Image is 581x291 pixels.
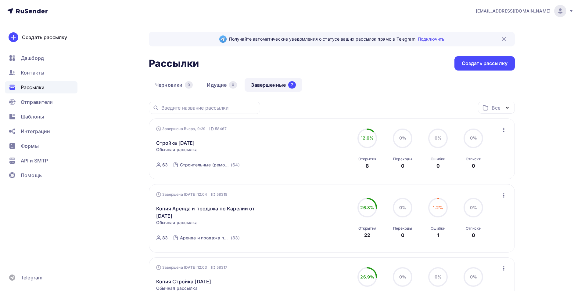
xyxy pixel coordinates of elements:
[21,172,42,179] span: Помощь
[472,162,475,169] div: 0
[399,205,406,210] span: 0%
[466,226,481,231] div: Отписки
[179,233,240,243] a: Аренда и продажа по Карелии (83)
[21,274,42,281] span: Telegram
[245,78,302,92] a: Завершенные7
[217,191,228,198] span: 58318
[217,264,228,271] span: 58317
[435,274,442,279] span: 0%
[436,162,440,169] div: 0
[5,81,77,93] a: Рассылки
[476,8,551,14] span: [EMAIL_ADDRESS][DOMAIN_NAME]
[435,135,442,140] span: 0%
[431,157,445,162] div: Ошибки
[470,205,477,210] span: 0%
[185,81,193,89] div: 0
[156,147,198,153] span: Обычная рассылка
[21,98,53,106] span: Отправители
[156,191,228,198] div: Завершена [DATE] 12:04
[21,142,39,150] span: Формы
[156,205,261,220] a: Копия Аренда и продажа по Карелии от [DATE]
[229,81,237,89] div: 0
[229,36,444,42] span: Получайте автоматические уведомления о статусе ваших рассылок прямо в Telegram.
[5,140,77,152] a: Формы
[180,162,230,168] div: Строительные (ремонтные) работы по [GEOGRAPHIC_DATA]
[21,157,48,164] span: API и SMTP
[478,102,515,114] button: Все
[393,157,412,162] div: Переходы
[399,135,406,140] span: 0%
[21,113,44,120] span: Шаблоны
[156,139,195,147] a: Стройка [DATE]
[366,162,369,169] div: 8
[401,231,404,239] div: 0
[5,111,77,123] a: Шаблоны
[149,78,199,92] a: Черновики0
[219,35,227,43] img: Telegram
[200,78,243,92] a: Идущие0
[156,264,228,271] div: Завершена [DATE] 12:03
[156,126,227,132] div: Завершена Вчера, 9:29
[393,226,412,231] div: Переходы
[361,135,374,140] span: 12.6%
[401,162,404,169] div: 0
[21,54,44,62] span: Дашборд
[161,104,256,111] input: Введите название рассылки
[21,128,50,135] span: Интеграции
[418,36,444,42] a: Подключить
[162,162,168,168] div: 63
[162,235,168,241] div: 83
[492,104,500,111] div: Все
[288,81,296,89] div: 7
[358,157,376,162] div: Открытия
[209,126,213,132] span: ID
[470,135,477,140] span: 0%
[180,235,230,241] div: Аренда и продажа по Карелии
[21,84,45,91] span: Рассылки
[476,5,574,17] a: [EMAIL_ADDRESS][DOMAIN_NAME]
[437,231,439,239] div: 1
[472,231,475,239] div: 0
[215,126,227,132] span: 58467
[433,205,443,210] span: 1.2%
[211,191,215,198] span: ID
[364,231,370,239] div: 22
[360,205,374,210] span: 26.8%
[231,162,240,168] div: (64)
[149,57,199,70] h2: Рассылки
[5,96,77,108] a: Отправители
[156,278,211,285] a: Копия Стройка [DATE]
[466,157,481,162] div: Отписки
[231,235,240,241] div: (83)
[156,220,198,226] span: Обычная рассылка
[399,274,406,279] span: 0%
[211,264,215,271] span: ID
[358,226,376,231] div: Открытия
[21,69,44,76] span: Контакты
[22,34,67,41] div: Создать рассылку
[5,52,77,64] a: Дашборд
[431,226,445,231] div: Ошибки
[470,274,477,279] span: 0%
[462,60,507,67] div: Создать рассылку
[179,160,240,170] a: Строительные (ремонтные) работы по [GEOGRAPHIC_DATA] (64)
[360,274,374,279] span: 26.9%
[5,67,77,79] a: Контакты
